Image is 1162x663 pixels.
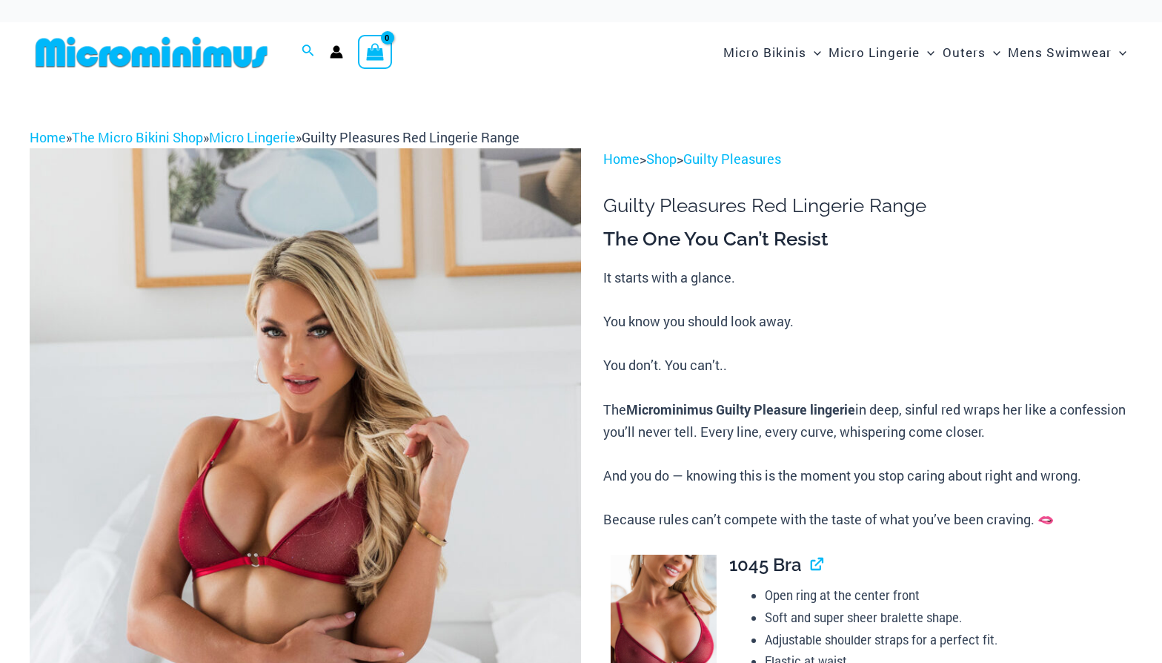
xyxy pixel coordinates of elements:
span: Outers [943,33,986,71]
span: Menu Toggle [806,33,821,71]
a: View Shopping Cart, empty [358,35,392,69]
span: 1045 Bra [729,554,802,575]
a: Search icon link [302,42,315,62]
span: » » » [30,128,519,146]
b: Microminimus Guilty Pleasure lingerie [626,400,855,418]
span: Micro Bikinis [723,33,806,71]
span: Micro Lingerie [829,33,920,71]
a: Guilty Pleasures [683,150,781,168]
img: MM SHOP LOGO FLAT [30,36,273,69]
span: Menu Toggle [986,33,1000,71]
a: Micro BikinisMenu ToggleMenu Toggle [720,30,825,75]
a: Home [603,150,640,168]
li: Open ring at the center front [765,584,1132,607]
a: Home [30,128,66,146]
a: Shop [646,150,677,168]
h3: The One You Can’t Resist [603,227,1132,252]
a: OutersMenu ToggleMenu Toggle [939,30,1004,75]
span: Menu Toggle [1112,33,1126,71]
span: Guilty Pleasures Red Lingerie Range [302,128,519,146]
a: Account icon link [330,45,343,59]
p: It starts with a glance. You know you should look away. You don’t. You can’t.. The in deep, sinfu... [603,267,1132,531]
span: Menu Toggle [920,33,934,71]
a: The Micro Bikini Shop [72,128,203,146]
a: Mens SwimwearMenu ToggleMenu Toggle [1004,30,1130,75]
a: Micro LingerieMenu ToggleMenu Toggle [825,30,938,75]
li: Soft and super sheer bralette shape. [765,607,1132,629]
p: > > [603,148,1132,171]
nav: Site Navigation [717,27,1132,77]
h1: Guilty Pleasures Red Lingerie Range [603,194,1132,217]
span: Mens Swimwear [1008,33,1112,71]
a: Micro Lingerie [209,128,296,146]
li: Adjustable shoulder straps for a perfect fit. [765,629,1132,651]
